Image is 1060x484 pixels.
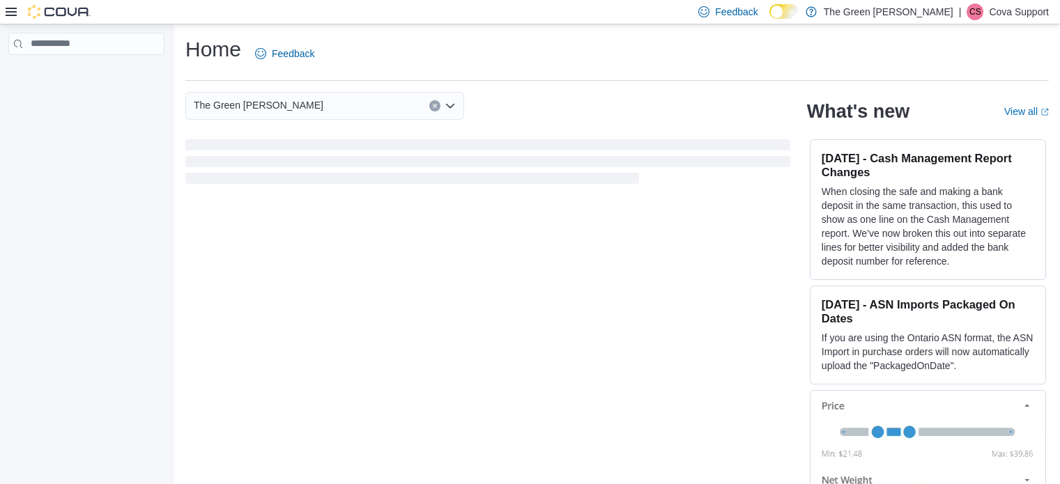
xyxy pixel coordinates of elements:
p: | [959,3,962,20]
img: Cova [28,5,91,19]
p: If you are using the Ontario ASN format, the ASN Import in purchase orders will now automatically... [822,331,1034,373]
span: CS [969,3,981,20]
h1: Home [185,36,241,63]
input: Dark Mode [769,4,799,19]
button: Clear input [429,100,440,111]
span: Feedback [715,5,758,19]
p: The Green [PERSON_NAME] [824,3,953,20]
nav: Complex example [8,58,164,91]
button: Open list of options [445,100,456,111]
p: When closing the safe and making a bank deposit in the same transaction, this used to show as one... [822,185,1034,268]
span: Loading [185,142,790,187]
h2: What's new [807,100,909,123]
a: Feedback [249,40,320,68]
span: The Green [PERSON_NAME] [194,97,323,114]
p: Cova Support [989,3,1049,20]
h3: [DATE] - ASN Imports Packaged On Dates [822,297,1034,325]
svg: External link [1040,108,1049,116]
a: View allExternal link [1004,106,1049,117]
div: Cova Support [967,3,983,20]
span: Dark Mode [769,19,770,19]
h3: [DATE] - Cash Management Report Changes [822,151,1034,179]
span: Feedback [272,47,314,61]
